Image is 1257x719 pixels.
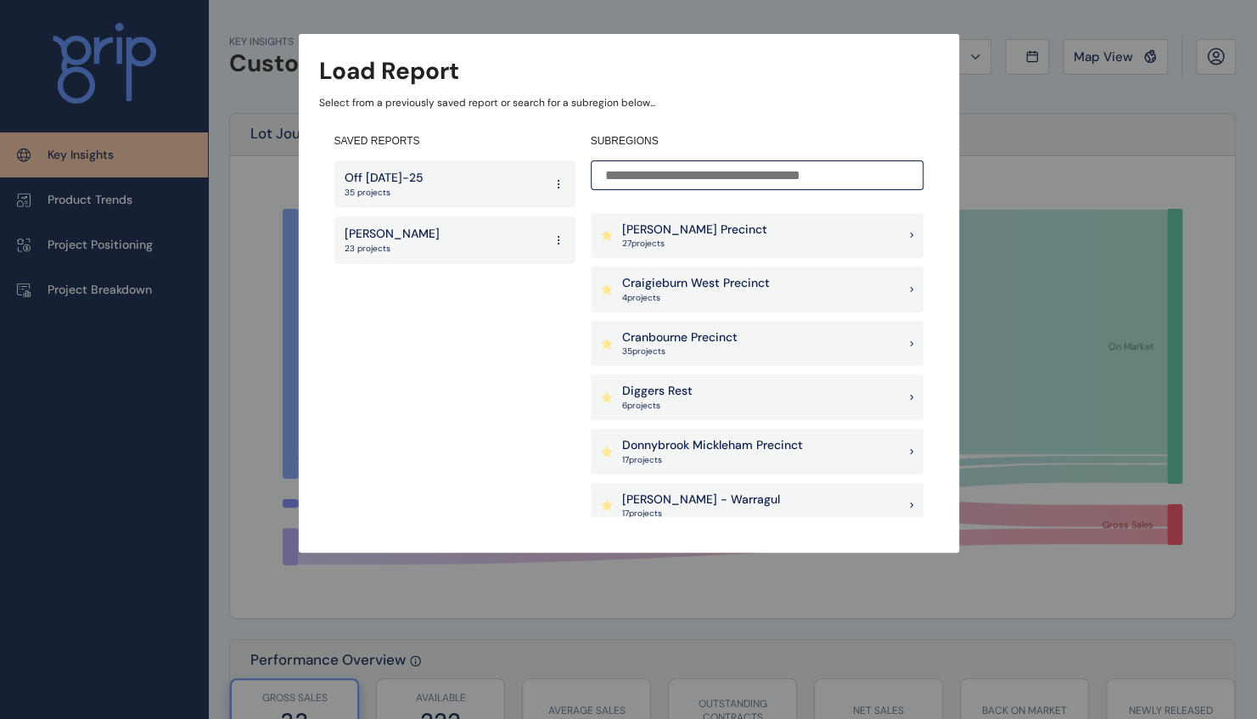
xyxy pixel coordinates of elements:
p: 6 project s [622,400,693,412]
p: 35 projects [345,187,424,199]
p: [PERSON_NAME] Precinct [622,222,767,239]
p: 27 project s [622,238,767,250]
p: [PERSON_NAME] - Warragul [622,492,780,508]
p: 17 project s [622,508,780,520]
p: 35 project s [622,345,738,357]
p: Diggers Rest [622,383,693,400]
p: Off [DATE]-25 [345,170,424,187]
h4: SAVED REPORTS [334,134,575,149]
p: Select from a previously saved report or search for a subregion below... [319,96,939,110]
p: 23 projects [345,243,440,255]
p: Craigieburn West Precinct [622,275,770,292]
p: 17 project s [622,454,803,466]
p: Donnybrook Mickleham Precinct [622,437,803,454]
p: Cranbourne Precinct [622,329,738,346]
h3: Load Report [319,54,459,87]
p: [PERSON_NAME] [345,226,440,243]
h4: SUBREGIONS [591,134,923,149]
p: 4 project s [622,292,770,304]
